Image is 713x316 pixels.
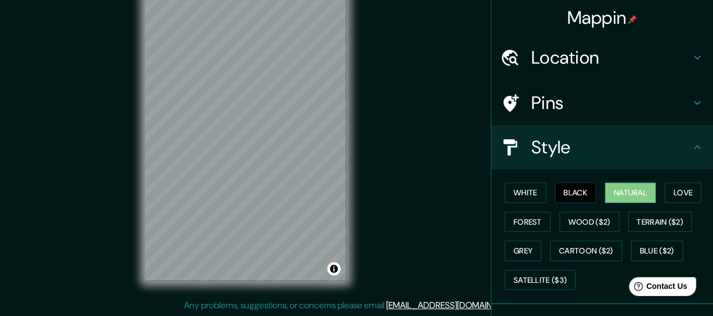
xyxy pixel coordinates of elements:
h4: Mappin [567,7,638,29]
div: Style [491,125,713,169]
h4: Pins [531,92,691,114]
div: Pins [491,81,713,125]
p: Any problems, suggestions, or concerns please email . [184,299,525,312]
button: Terrain ($2) [628,212,693,232]
a: [EMAIL_ADDRESS][DOMAIN_NAME] [387,299,524,311]
h4: Style [531,136,691,158]
button: Toggle attribution [327,262,341,276]
button: Natural [605,183,656,203]
iframe: Help widget launcher [614,273,701,304]
button: Black [555,183,597,203]
button: Blue ($2) [631,241,683,261]
button: Grey [505,241,541,261]
button: Wood ($2) [560,212,619,232]
button: Cartoon ($2) [550,241,622,261]
button: Forest [505,212,551,232]
div: Location [491,35,713,80]
button: White [505,183,546,203]
button: Love [665,183,701,203]
button: Satellite ($3) [505,270,576,291]
h4: Location [531,46,691,69]
img: pin-icon.png [628,15,637,24]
